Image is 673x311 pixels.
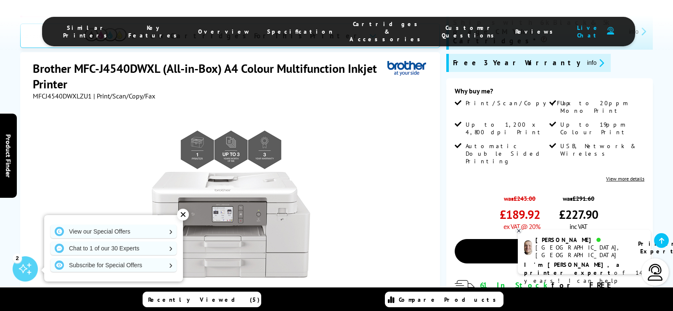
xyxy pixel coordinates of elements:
[267,28,333,35] span: Specification
[148,117,313,282] img: Brother MFC-J4540DWXL (All-in-Box)
[350,20,425,43] span: Cartridges & Accessories
[50,258,177,272] a: Subscribe for Special Offers
[535,236,628,244] div: [PERSON_NAME]
[647,264,664,281] img: user-headset-light.svg
[455,239,644,263] a: Add to Basket
[559,190,598,202] span: was
[607,27,614,35] img: user-headset-duotone.svg
[570,222,587,231] span: inc VAT
[585,58,607,68] button: promo-description
[572,194,594,202] strike: £291.60
[466,142,548,165] span: Automatic Double Sided Printing
[480,280,644,300] div: for FREE Next Day Delivery
[198,28,250,35] span: Overview
[453,58,580,68] span: Free 3 Year Warranty
[50,225,177,238] a: View our Special Offers
[560,99,642,114] span: Up to 20ppm Mono Print
[500,190,540,202] span: was
[128,24,181,39] span: Key Features
[503,222,540,231] span: ex VAT @ 20%
[455,87,644,99] div: Why buy me?
[560,142,642,157] span: USB, Network & Wireless
[560,121,642,136] span: Up to 19ppm Colour Print
[385,292,503,307] a: Compare Products
[442,24,498,39] span: Customer Questions
[535,244,628,259] div: [GEOGRAPHIC_DATA], [GEOGRAPHIC_DATA]
[63,24,111,39] span: Similar Printers
[606,175,644,182] a: View more details
[177,209,189,221] div: ✕
[524,261,644,301] p: of 14 years! I can help you choose the right product
[13,253,22,263] div: 2
[387,61,426,76] img: Brother
[559,207,598,222] span: £227.90
[480,280,551,290] span: 61 In Stock
[399,296,501,303] span: Compare Products
[500,207,540,222] span: £189.92
[143,292,261,307] a: Recently Viewed (5)
[524,240,532,255] img: ashley-livechat.png
[33,61,387,92] h1: Brother MFC-J4540DWXL (All-in-Box) A4 Colour Multifunction Inkjet Printer
[514,194,535,202] strike: £243.00
[148,296,260,303] span: Recently Viewed (5)
[33,92,92,100] span: MFCJ4540DWXLZU1
[515,28,557,35] span: Reviews
[466,99,574,107] span: Print/Scan/Copy/Fax
[574,24,603,39] span: Live Chat
[4,134,13,177] span: Product Finder
[466,121,548,136] span: Up to 1,200 x 4,800 dpi Print
[524,261,622,276] b: I'm [PERSON_NAME], a printer expert
[50,242,177,255] a: Chat to 1 of our 30 Experts
[93,92,155,100] span: | Print/Scan/Copy/Fax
